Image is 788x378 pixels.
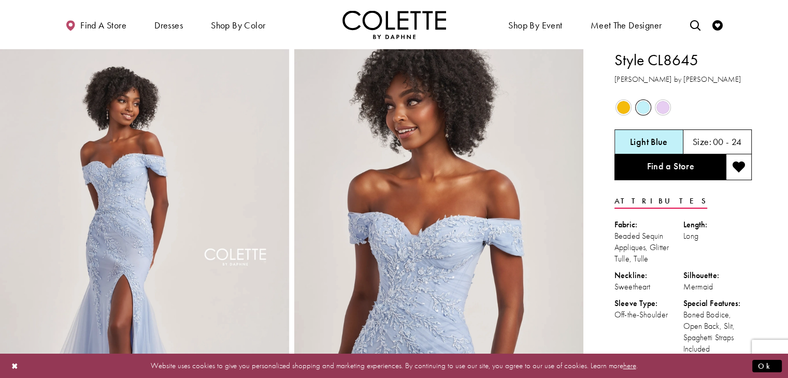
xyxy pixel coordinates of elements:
span: Shop By Event [506,10,565,39]
button: Add to wishlist [726,154,752,180]
h5: Chosen color [630,137,668,147]
div: Neckline: [614,270,683,281]
div: Special Features: [683,298,752,309]
span: Shop by color [211,20,265,31]
span: Find a store [80,20,126,31]
p: Website uses cookies to give you personalized shopping and marketing experiences. By continuing t... [75,359,713,373]
div: Light Blue [634,98,652,117]
a: Attributes [614,194,707,209]
div: Fabric: [614,219,683,230]
div: Off-the-Shoulder [614,309,683,321]
a: Check Wishlist [710,10,725,39]
div: Beaded Sequin Appliques, Glitter Tulle, Tulle [614,230,683,265]
span: Dresses [154,20,183,31]
div: Long [683,230,752,242]
img: Colette by Daphne [342,10,446,39]
a: Find a store [63,10,129,39]
span: Size: [693,136,711,148]
div: Sleeve Type: [614,298,683,309]
div: Product color controls state depends on size chosen [614,98,752,118]
span: Meet the designer [591,20,662,31]
a: Visit Home Page [342,10,446,39]
h3: [PERSON_NAME] by [PERSON_NAME] [614,74,752,85]
h1: Style CL8645 [614,49,752,71]
div: Lilac [654,98,672,117]
span: Dresses [152,10,185,39]
a: Toggle search [687,10,703,39]
a: Find a Store [614,154,726,180]
div: Silhouette: [683,270,752,281]
span: Shop By Event [508,20,562,31]
h5: 00 - 24 [713,137,742,147]
div: Buttercup [614,98,633,117]
div: Mermaid [683,281,752,293]
div: Length: [683,219,752,230]
div: Sweetheart [614,281,683,293]
a: Meet the designer [588,10,665,39]
div: Boned Bodice, Open Back, Slit, Spaghetti Straps Included [683,309,752,355]
span: Shop by color [208,10,268,39]
button: Close Dialog [6,357,24,375]
a: here [623,360,636,371]
button: Submit Dialog [752,359,782,372]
